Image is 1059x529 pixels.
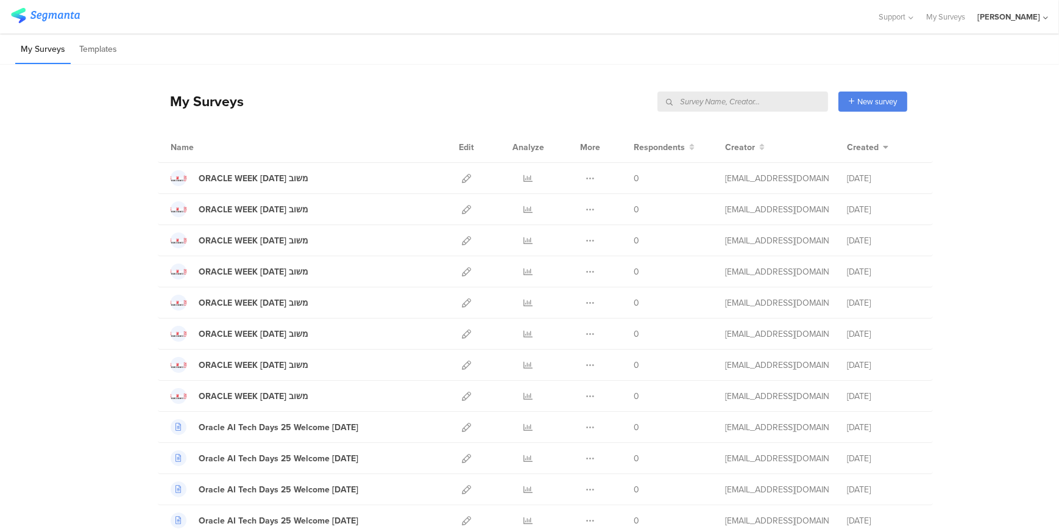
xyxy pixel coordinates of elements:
span: 0 [634,203,639,216]
a: ORACLE WEEK [DATE] משוב [171,357,308,373]
div: Analyze [510,132,547,162]
span: 0 [634,172,639,185]
div: jb-onboarding@johnbryce.co.il [725,172,829,185]
a: Oracle AI Tech Days 25 Welcome [DATE] [171,419,358,435]
div: jb-onboarding@johnbryce.co.il [725,203,829,216]
span: 0 [634,483,639,496]
a: Oracle AI Tech Days 25 Welcome [DATE] [171,481,358,497]
span: New survey [857,96,897,107]
a: ORACLE WEEK [DATE] משוב [171,170,308,186]
span: 0 [634,421,639,434]
li: Templates [74,35,122,64]
div: [DATE] [847,483,920,496]
button: Respondents [634,141,695,154]
a: ORACLE WEEK [DATE] משוב [171,201,308,217]
div: More [577,132,603,162]
span: 0 [634,390,639,403]
span: Created [847,141,879,154]
a: ORACLE WEEK [DATE] משוב [171,388,308,404]
div: jb-onboarding@johnbryce.co.il [725,421,829,434]
a: ORACLE WEEK [DATE] משוב [171,326,308,342]
div: jb-onboarding@johnbryce.co.il [725,483,829,496]
img: segmanta logo [11,8,80,23]
div: ORACLE WEEK 3.12.25 משוב [199,172,308,185]
a: ORACLE WEEK [DATE] משוב [171,295,308,311]
div: ORACLE WEEK 25.11.25 משוב [199,359,308,372]
div: [DATE] [847,328,920,340]
div: Edit [453,132,480,162]
div: [DATE] [847,203,920,216]
div: ORACLE WEEK 30.11.25 משוב [199,265,308,278]
a: ORACLE WEEK [DATE] משוב [171,232,308,248]
div: [DATE] [847,421,920,434]
span: Support [879,11,906,23]
span: 0 [634,297,639,309]
div: ORACLE WEEK 23.11.25 משוב [199,390,308,403]
div: jb-onboarding@johnbryce.co.il [725,452,829,465]
div: [DATE] [847,297,920,309]
div: jb-onboarding@johnbryce.co.il [725,328,829,340]
span: 0 [634,452,639,465]
div: ORACLE WEEK 1.12.25 משוב [199,234,308,247]
div: Oracle AI Tech Days 25 Welcome 30/11/25 [199,514,358,527]
button: Created [847,141,888,154]
div: jb-onboarding@johnbryce.co.il [725,297,829,309]
div: Oracle AI Tech Days 25 Welcome 01/12/25 [199,483,358,496]
button: Creator [725,141,765,154]
div: My Surveys [158,91,244,112]
div: [DATE] [847,359,920,372]
div: Oracle AI Tech Days 25 Welcome 02/12/25 [199,452,358,465]
div: jb-onboarding@johnbryce.co.il [725,390,829,403]
span: Respondents [634,141,685,154]
div: [PERSON_NAME] [977,11,1040,23]
a: ORACLE WEEK [DATE] משוב [171,264,308,279]
input: Survey Name, Creator... [657,92,828,112]
span: 0 [634,265,639,278]
div: jb-onboarding@johnbryce.co.il [725,234,829,247]
span: 0 [634,359,639,372]
div: ORACLE WEEK 2.12.25 משוב [199,203,308,216]
div: jb-onboarding@johnbryce.co.il [725,359,829,372]
div: jb-onboarding@johnbryce.co.il [725,265,829,278]
div: [DATE] [847,452,920,465]
a: Oracle AI Tech Days 25 Welcome [DATE] [171,513,358,528]
div: ORACLE WEEK 24.11.25 משוב [199,328,308,340]
li: My Surveys [15,35,71,64]
span: 0 [634,328,639,340]
div: jb-onboarding@johnbryce.co.il [725,514,829,527]
div: [DATE] [847,234,920,247]
div: [DATE] [847,390,920,403]
div: [DATE] [847,265,920,278]
div: [DATE] [847,514,920,527]
div: [DATE] [847,172,920,185]
div: Oracle AI Tech Days 25 Welcome 03/12/25 [199,421,358,434]
span: Creator [725,141,755,154]
span: 0 [634,514,639,527]
div: ORACLE WEEK 26.11.25 משוב [199,297,308,309]
div: Name [171,141,244,154]
span: 0 [634,234,639,247]
a: Oracle AI Tech Days 25 Welcome [DATE] [171,450,358,466]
